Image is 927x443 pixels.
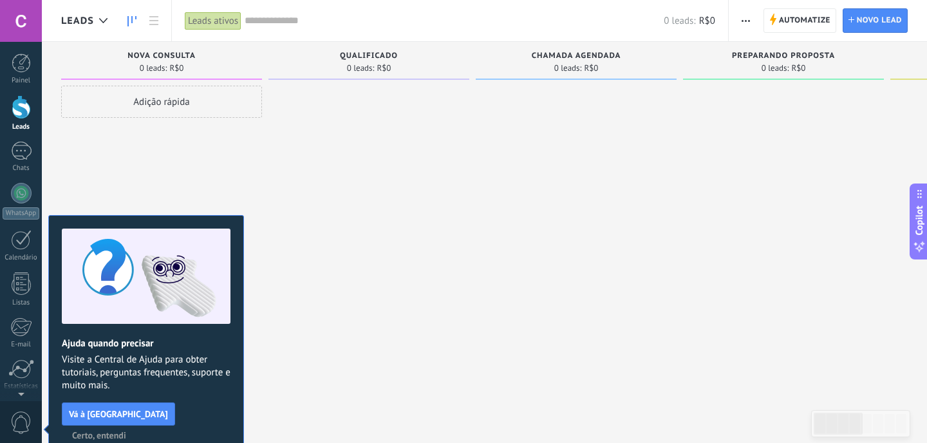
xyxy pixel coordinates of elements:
[143,8,165,33] a: Lista
[3,207,39,220] div: WhatsApp
[62,337,230,350] h2: Ajuda quando precisar
[72,431,126,440] span: Certo, entendi
[3,77,40,85] div: Painel
[140,64,167,72] span: 0 leads:
[3,123,40,131] div: Leads
[127,52,196,61] span: Nova consulta
[763,8,836,33] a: Automatize
[699,15,715,27] span: R$0
[689,52,877,62] div: Preparando proposta
[732,52,835,61] span: Preparando proposta
[377,64,391,72] span: R$0
[664,15,695,27] span: 0 leads:
[275,52,463,62] div: Qualificado
[340,52,398,61] span: Qualificado
[843,8,908,33] a: Novo lead
[69,410,168,419] span: Vá à [GEOGRAPHIC_DATA]
[913,206,926,236] span: Copilot
[3,254,40,262] div: Calendário
[554,64,582,72] span: 0 leads:
[169,64,183,72] span: R$0
[3,341,40,349] div: E-mail
[68,52,256,62] div: Nova consulta
[779,9,830,32] span: Automatize
[762,64,789,72] span: 0 leads:
[62,353,230,392] span: Visite a Central de Ajuda para obter tutoriais, perguntas frequentes, suporte e muito mais.
[3,164,40,173] div: Chats
[121,8,143,33] a: Leads
[61,15,94,27] span: Leads
[185,12,241,30] div: Leads ativos
[736,8,755,33] button: Mais
[482,52,670,62] div: Chamada agendada
[584,64,598,72] span: R$0
[3,299,40,307] div: Listas
[62,402,175,426] button: Vá à [GEOGRAPHIC_DATA]
[61,86,262,118] div: Adição rápida
[857,9,902,32] span: Novo lead
[347,64,375,72] span: 0 leads:
[791,64,805,72] span: R$0
[532,52,621,61] span: Chamada agendada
